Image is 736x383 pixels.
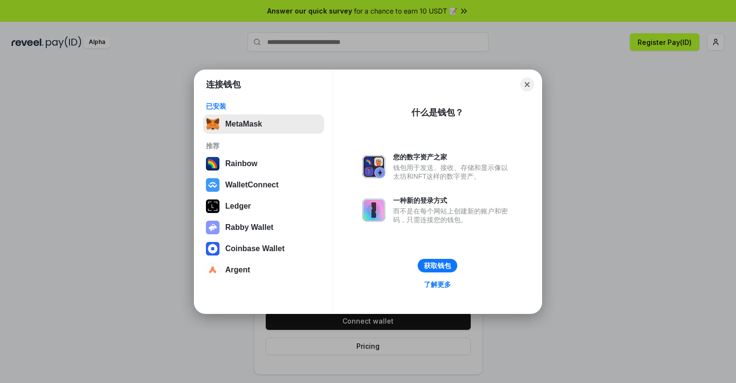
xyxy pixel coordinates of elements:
button: Ledger [203,197,324,216]
img: svg+xml,%3Csvg%20width%3D%2228%22%20height%3D%2228%22%20viewBox%3D%220%200%2028%2028%22%20fill%3D... [206,263,219,277]
div: Rainbow [225,159,258,168]
img: svg+xml,%3Csvg%20width%3D%2228%22%20height%3D%2228%22%20viewBox%3D%220%200%2028%2028%22%20fill%3D... [206,242,219,255]
button: Close [520,78,534,91]
img: svg+xml,%3Csvg%20width%3D%2228%22%20height%3D%2228%22%20viewBox%3D%220%200%2028%2028%22%20fill%3D... [206,178,219,192]
div: Argent [225,266,250,274]
img: svg+xml,%3Csvg%20xmlns%3D%22http%3A%2F%2Fwww.w3.org%2F2000%2Fsvg%22%20fill%3D%22none%22%20viewBox... [362,199,385,222]
img: svg+xml,%3Csvg%20xmlns%3D%22http%3A%2F%2Fwww.w3.org%2F2000%2Fsvg%22%20width%3D%2228%22%20height%3... [206,199,219,213]
div: 您的数字资产之家 [393,153,513,161]
div: 而不是在每个网站上创建新的账户和密码，只需连接您的钱包。 [393,207,513,224]
img: svg+xml,%3Csvg%20xmlns%3D%22http%3A%2F%2Fwww.w3.org%2F2000%2Fsvg%22%20fill%3D%22none%22%20viewBox... [206,221,219,234]
img: svg+xml,%3Csvg%20fill%3D%22none%22%20height%3D%2233%22%20viewBox%3D%220%200%2035%2033%22%20width%... [206,117,219,131]
a: 了解更多 [418,278,457,291]
div: Ledger [225,202,251,211]
button: Argent [203,260,324,280]
div: 已安装 [206,102,321,111]
button: WalletConnect [203,175,324,195]
div: WalletConnect [225,181,279,189]
div: 推荐 [206,142,321,150]
img: svg+xml,%3Csvg%20width%3D%22120%22%20height%3D%22120%22%20viewBox%3D%220%200%20120%20120%22%20fil... [206,157,219,170]
button: MetaMask [203,114,324,134]
div: Coinbase Wallet [225,244,285,253]
button: Rabby Wallet [203,218,324,237]
div: 一种新的登录方式 [393,196,513,205]
button: Rainbow [203,154,324,173]
button: Coinbase Wallet [203,239,324,258]
button: 获取钱包 [418,259,457,272]
div: 钱包用于发送、接收、存储和显示像以太坊和NFT这样的数字资产。 [393,163,513,181]
h1: 连接钱包 [206,79,241,90]
div: MetaMask [225,120,262,128]
div: 什么是钱包？ [411,107,463,118]
div: Rabby Wallet [225,223,273,232]
div: 了解更多 [424,280,451,289]
div: 获取钱包 [424,261,451,270]
img: svg+xml,%3Csvg%20xmlns%3D%22http%3A%2F%2Fwww.w3.org%2F2000%2Fsvg%22%20fill%3D%22none%22%20viewBox... [362,155,385,178]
